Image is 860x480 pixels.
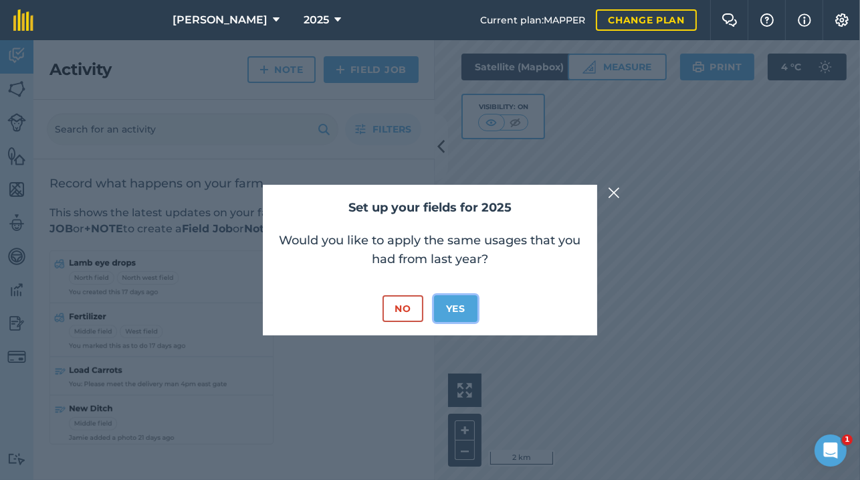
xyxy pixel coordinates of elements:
[722,13,738,27] img: Two speech bubbles overlapping with the left bubble in the forefront
[276,231,584,268] p: Would you like to apply the same usages that you had from last year?
[798,12,811,28] img: svg+xml;base64,PHN2ZyB4bWxucz0iaHR0cDovL3d3dy53My5vcmcvMjAwMC9zdmciIHdpZHRoPSIxNyIgaGVpZ2h0PSIxNy...
[834,13,850,27] img: A cog icon
[383,295,423,322] button: No
[276,198,584,218] h2: Set up your fields for 2025
[759,13,775,27] img: A question mark icon
[815,434,847,467] iframe: Intercom live chat
[480,13,585,27] span: Current plan : MAPPER
[13,9,33,31] img: fieldmargin Logo
[173,12,267,28] span: [PERSON_NAME]
[608,185,620,201] img: svg+xml;base64,PHN2ZyB4bWxucz0iaHR0cDovL3d3dy53My5vcmcvMjAwMC9zdmciIHdpZHRoPSIyMiIgaGVpZ2h0PSIzMC...
[434,295,477,322] button: Yes
[842,434,853,445] span: 1
[596,9,697,31] a: Change plan
[304,12,329,28] span: 2025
